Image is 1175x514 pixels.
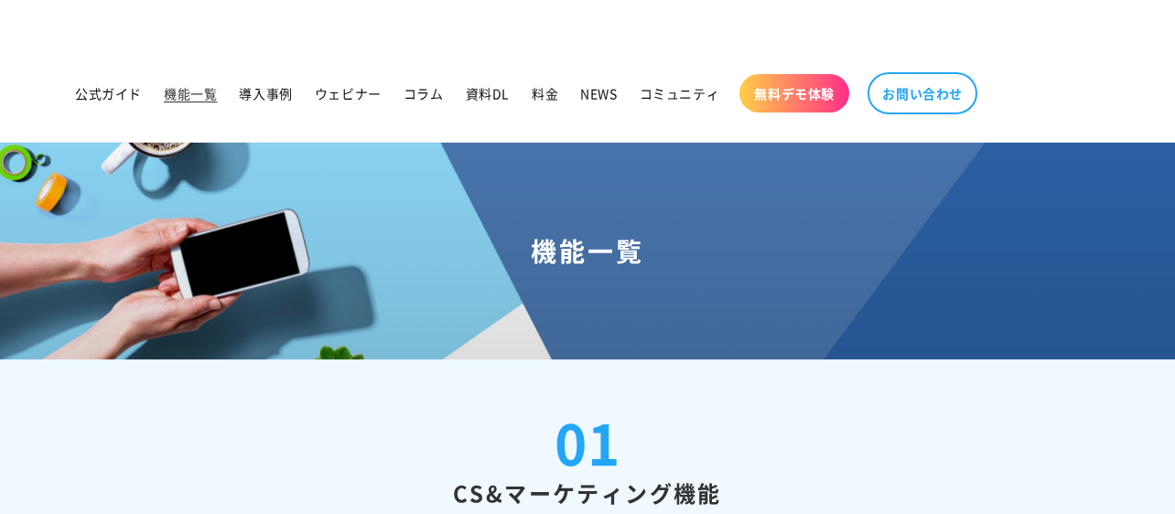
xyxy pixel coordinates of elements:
[882,85,963,102] span: お問い合わせ
[739,74,849,112] a: 無料デモ体験
[393,74,455,112] a: コラム
[46,478,1129,507] h2: CS&マーケティング機能
[754,85,835,102] span: 無料デモ体験
[532,85,558,102] span: 料金
[569,74,628,112] a: NEWS
[555,414,620,469] div: 01
[228,74,303,112] a: 導入事例
[868,72,977,114] a: お問い合わせ
[404,85,444,102] span: コラム
[75,85,142,102] span: 公式ガイド
[153,74,228,112] a: 機能一覧
[629,74,731,112] a: コミュニティ
[455,74,521,112] a: 資料DL
[580,85,617,102] span: NEWS
[521,74,569,112] a: 料金
[22,234,1153,267] h1: 機能一覧
[164,85,217,102] span: 機能一覧
[466,85,510,102] span: 資料DL
[640,85,720,102] span: コミュニティ
[239,85,292,102] span: 導入事例
[304,74,393,112] a: ウェビナー
[315,85,382,102] span: ウェビナー
[64,74,153,112] a: 公式ガイド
